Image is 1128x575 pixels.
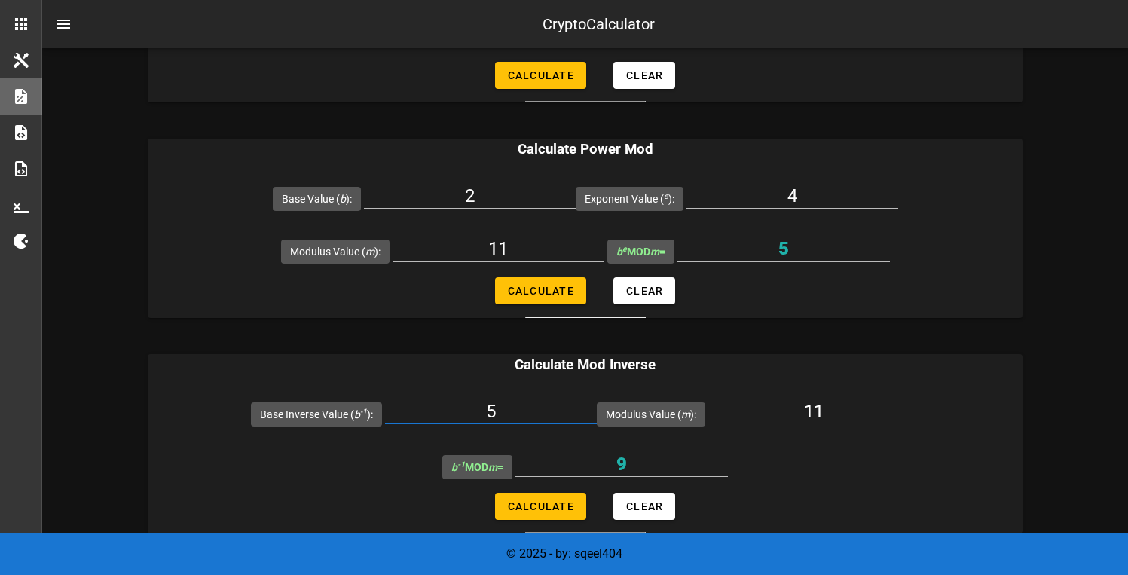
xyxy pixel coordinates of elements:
button: Calculate [495,62,586,89]
i: b [451,461,465,473]
button: nav-menu-toggle [45,6,81,42]
sup: e [622,244,627,254]
button: Clear [613,62,675,89]
span: MOD = [451,461,503,473]
span: Calculate [507,285,574,297]
i: b [354,408,367,421]
i: b [616,246,627,258]
i: m [488,461,497,473]
button: Calculate [495,277,586,304]
span: Clear [625,500,663,512]
div: CryptoCalculator [543,13,655,35]
h3: Calculate Mod Inverse [148,354,1023,375]
button: Calculate [495,493,586,520]
sup: -1 [360,407,367,417]
h3: Calculate Power Mod [148,139,1023,160]
label: Base Inverse Value ( ): [260,407,373,422]
sup: e [664,191,668,201]
label: Modulus Value ( ): [290,244,381,259]
button: Clear [613,277,675,304]
span: Calculate [507,500,574,512]
span: Clear [625,69,663,81]
label: Exponent Value ( ): [585,191,674,206]
label: Modulus Value ( ): [606,407,696,422]
i: m [681,408,690,421]
i: m [650,246,659,258]
sup: -1 [457,460,465,469]
label: Base Value ( ): [282,191,352,206]
button: Clear [613,493,675,520]
span: Calculate [507,69,574,81]
span: © 2025 - by: sqeel404 [506,546,622,561]
span: Clear [625,285,663,297]
i: m [365,246,374,258]
span: MOD = [616,246,665,258]
i: b [340,193,346,205]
